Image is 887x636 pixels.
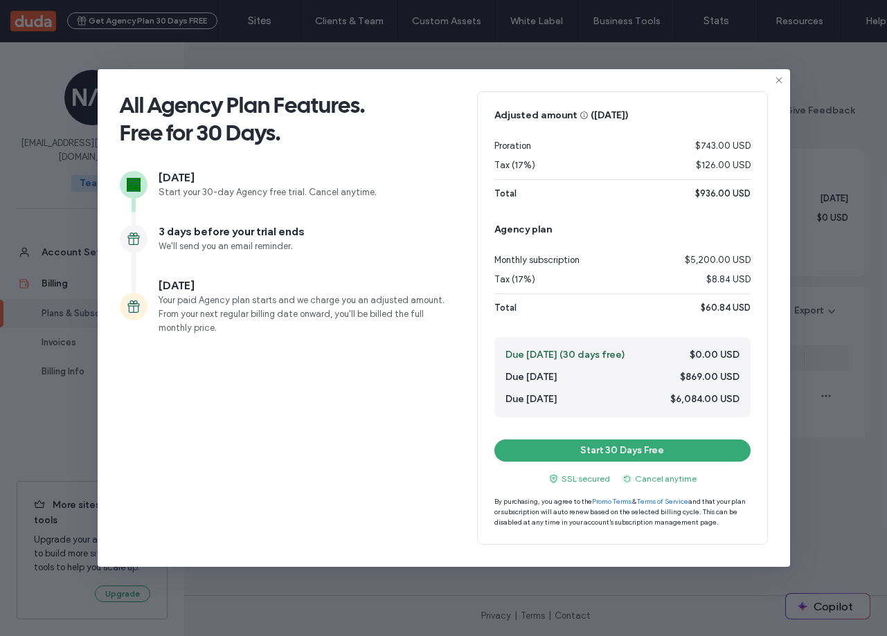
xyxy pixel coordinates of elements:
[494,301,517,315] span: Total
[695,139,751,153] span: $743.00 USD
[696,158,751,172] span: $126.00 USD
[159,293,447,335] span: Your paid Agency plan starts and we charge you an adjusted amount. From your next regular billing...
[706,273,751,287] span: $8.84 USD
[159,170,447,185] span: [DATE]
[494,496,751,527] span: By purchasing, you agree to the & and that your plan or subscription will auto renew based on the...
[505,392,557,406] span: Due [DATE]
[494,187,517,201] span: Total
[621,473,697,485] span: Cancel anytime
[494,439,751,462] button: Start 30 Days Free
[695,187,751,201] span: $936.00 USD
[127,300,141,314] img: gift.svg
[548,473,610,485] span: SSL secured
[505,348,625,362] span: Due [DATE] (30 days free)
[685,253,751,267] span: $5,200.00 USD
[159,185,447,199] span: Start your 30-day Agency free trial. Cancel anytime.
[494,158,535,172] span: Tax (17%)
[680,370,740,384] span: $869.00 USD
[494,253,580,267] span: Monthly subscription
[494,223,552,237] span: Agency plan
[159,239,447,253] span: We'll send you an email reminder.
[670,392,740,406] span: $6,084.00 USD
[120,91,365,147] span: All Agency Plan Features. Free for 30 Days.
[505,370,557,384] span: Due [DATE]
[592,497,631,506] a: Promo Terms
[494,273,535,287] span: Tax (17%)
[494,109,629,122] span: Adjusted amount ( [DATE] )
[701,301,751,315] span: $60.84 USD
[159,278,447,293] span: [DATE]
[127,178,141,192] img: gift.svg
[494,139,531,153] span: Proration
[637,497,688,506] a: Terms of Service
[159,224,447,239] span: 3 days before your trial ends
[127,232,141,246] img: gift.svg
[690,348,740,362] span: $0.00 USD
